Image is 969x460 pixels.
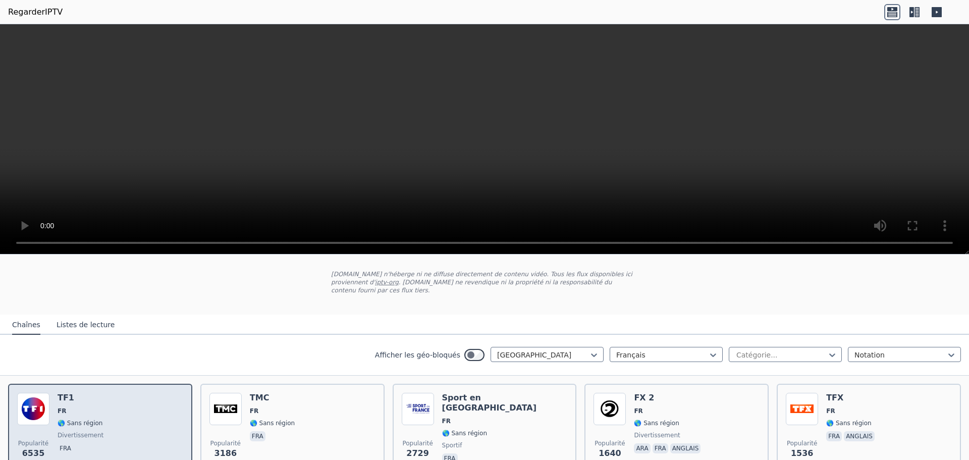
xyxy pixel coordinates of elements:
[331,222,622,258] font: - Streams IPTV gratuits du monde entier
[58,420,102,427] font: 🌎 Sans région
[826,420,871,427] font: 🌎 Sans région
[210,440,241,447] font: Popularité
[786,393,818,425] img: TFX
[250,407,258,415] font: FR
[58,407,66,415] font: FR
[8,6,63,18] a: RegarderIPTV
[826,393,843,402] font: TFX
[634,407,642,415] font: FR
[57,316,115,335] button: Listes de lecture
[634,420,679,427] font: 🌎 Sans région
[18,440,48,447] font: Popularité
[22,448,45,458] font: 6535
[60,445,71,452] font: fra
[17,393,49,425] img: TF1
[331,271,632,286] font: [DOMAIN_NAME] n'héberge ni ne diffuse directement de contenu vidéo. Tous les flux disponibles ici...
[8,7,63,17] font: RegarderIPTV
[634,432,680,439] font: divertissement
[209,393,242,425] img: TMC
[331,279,612,294] font: . [DOMAIN_NAME] ne revendique ni la propriété ni la responsabilité du contenu fourni par ces flux...
[250,393,270,402] font: TMC
[58,432,103,439] font: divertissement
[634,393,654,402] font: FX 2
[636,445,648,452] font: ara
[250,420,295,427] font: 🌎 Sans région
[375,279,399,286] a: iptv-org
[402,440,433,447] font: Popularité
[57,321,115,329] font: Listes de lecture
[12,321,40,329] font: Chaînes
[442,418,451,425] font: FR
[595,440,625,447] font: Popularité
[406,448,429,458] font: 2729
[402,393,434,425] img: Sport en France
[58,393,74,402] font: TF1
[828,433,840,440] font: fra
[599,448,621,458] font: 1640
[655,445,666,452] font: fra
[375,351,460,359] font: Afficher les géo-bloqués
[787,440,817,447] font: Popularité
[791,448,814,458] font: 1536
[826,407,835,415] font: FR
[442,430,487,437] font: 🌎 Sans région
[214,448,237,458] font: 3186
[442,442,462,449] font: sportif
[594,393,626,425] img: FX 2
[672,445,699,452] font: anglais
[12,316,40,335] button: Chaînes
[252,433,263,440] font: fra
[442,393,536,413] font: Sport en [GEOGRAPHIC_DATA]
[846,433,873,440] font: anglais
